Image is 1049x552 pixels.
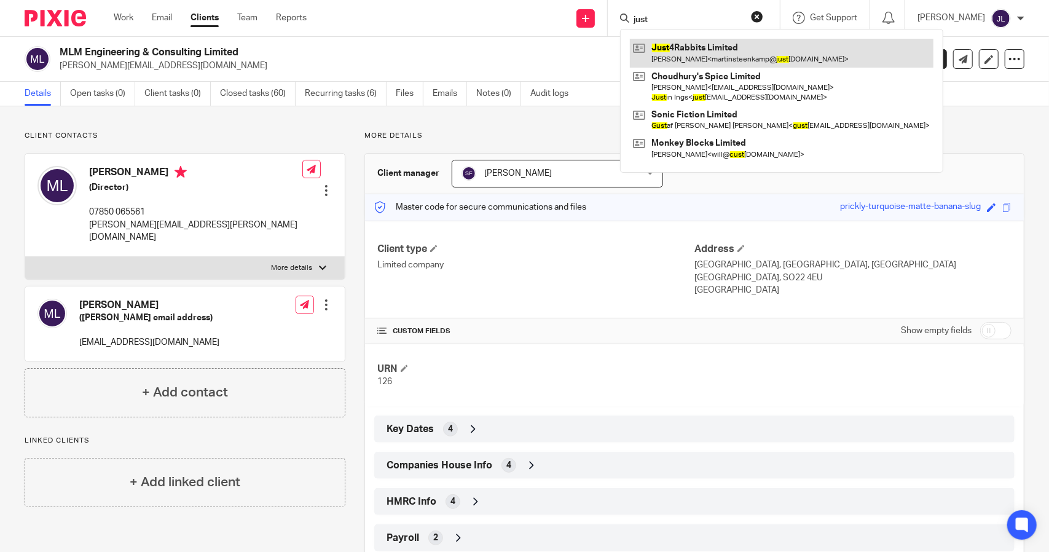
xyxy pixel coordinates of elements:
p: Master code for secure communications and files [374,201,586,213]
img: svg%3E [462,166,476,181]
p: More details [272,263,313,273]
span: Key Dates [387,423,434,436]
p: Client contacts [25,131,345,141]
label: Show empty fields [901,325,972,337]
a: Notes (0) [476,82,521,106]
a: Reports [276,12,307,24]
img: svg%3E [37,299,67,328]
span: 4 [506,459,511,471]
span: 4 [448,423,453,435]
h2: MLM Engineering & Consulting Limited [60,46,697,59]
a: Files [396,82,423,106]
span: 126 [377,377,392,386]
span: 2 [433,532,438,544]
p: [PERSON_NAME][EMAIL_ADDRESS][DOMAIN_NAME] [60,60,857,72]
p: [PERSON_NAME][EMAIL_ADDRESS][PERSON_NAME][DOMAIN_NAME] [89,219,302,244]
a: Open tasks (0) [70,82,135,106]
p: [GEOGRAPHIC_DATA] [694,284,1012,296]
a: Work [114,12,133,24]
p: More details [364,131,1024,141]
span: HMRC Info [387,495,436,508]
div: prickly-turquoise-matte-banana-slug [840,200,981,215]
h5: ([PERSON_NAME] email address) [79,312,219,324]
h4: Client type [377,243,694,256]
h4: [PERSON_NAME] [89,166,302,181]
i: Primary [175,166,187,178]
button: Clear [751,10,763,23]
p: [GEOGRAPHIC_DATA], [GEOGRAPHIC_DATA], [GEOGRAPHIC_DATA] [694,259,1012,271]
p: 07850 065561 [89,206,302,218]
span: Companies House Info [387,459,492,472]
p: Linked clients [25,436,345,446]
a: Clients [191,12,219,24]
a: Closed tasks (60) [220,82,296,106]
span: 4 [450,495,455,508]
span: [PERSON_NAME] [484,169,552,178]
span: Get Support [810,14,857,22]
h4: [PERSON_NAME] [79,299,219,312]
p: [EMAIL_ADDRESS][DOMAIN_NAME] [79,336,219,349]
img: svg%3E [991,9,1011,28]
h4: CUSTOM FIELDS [377,326,694,336]
h4: Address [694,243,1012,256]
a: Emails [433,82,467,106]
h3: Client manager [377,167,439,179]
a: Recurring tasks (6) [305,82,387,106]
a: Client tasks (0) [144,82,211,106]
h4: + Add contact [142,383,228,402]
h5: (Director) [89,181,302,194]
p: Limited company [377,259,694,271]
p: [PERSON_NAME] [917,12,985,24]
a: Details [25,82,61,106]
img: svg%3E [37,166,77,205]
input: Search [632,15,743,26]
img: Pixie [25,10,86,26]
span: Payroll [387,532,419,545]
a: Audit logs [530,82,578,106]
h4: + Add linked client [130,473,240,492]
a: Email [152,12,172,24]
h4: URN [377,363,694,376]
img: svg%3E [25,46,50,72]
a: Team [237,12,257,24]
p: [GEOGRAPHIC_DATA], SO22 4EU [694,272,1012,284]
